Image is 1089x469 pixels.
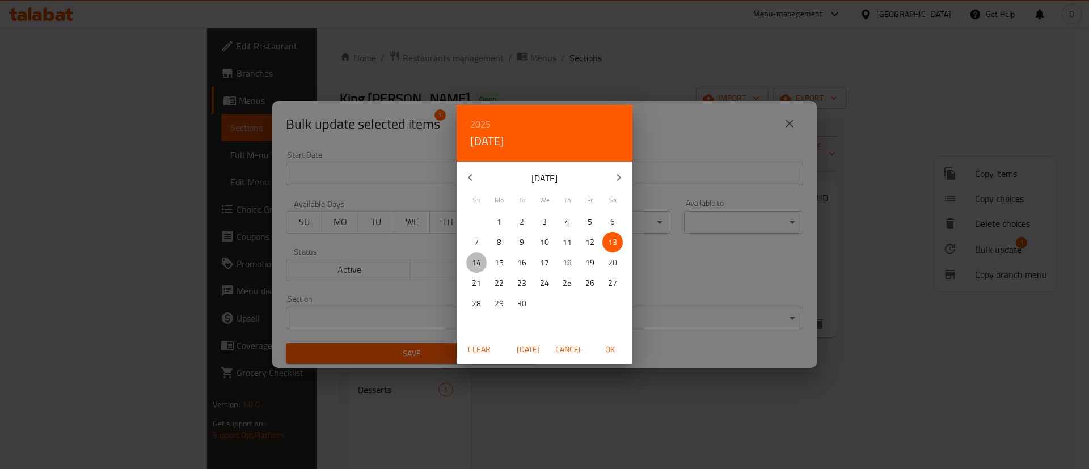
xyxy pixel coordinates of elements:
button: 22 [489,273,509,293]
button: 18 [557,252,577,273]
p: 29 [495,297,504,311]
button: 24 [534,273,555,293]
p: 21 [472,276,481,290]
button: OK [592,339,628,360]
p: 25 [563,276,572,290]
p: [DATE] [484,171,605,185]
span: We [534,195,555,205]
button: 23 [512,273,532,293]
button: 19 [580,252,600,273]
button: 5 [580,212,600,232]
button: 7 [466,232,487,252]
button: 28 [466,293,487,314]
button: 29 [489,293,509,314]
button: 10 [534,232,555,252]
button: 25 [557,273,577,293]
button: 1 [489,212,509,232]
button: Cancel [551,339,587,360]
button: 11 [557,232,577,252]
button: Clear [461,339,497,360]
button: 4 [557,212,577,232]
span: Clear [466,343,493,357]
p: 3 [542,215,547,229]
button: 3 [534,212,555,232]
button: 8 [489,232,509,252]
span: [DATE] [514,343,542,357]
p: 9 [520,235,524,250]
p: 27 [608,276,617,290]
p: 23 [517,276,526,290]
button: [DATE] [470,132,504,150]
p: 1 [497,215,501,229]
button: 30 [512,293,532,314]
button: 20 [602,252,623,273]
span: Su [466,195,487,205]
p: 2 [520,215,524,229]
p: 17 [540,256,549,270]
p: 8 [497,235,501,250]
span: OK [596,343,623,357]
p: 24 [540,276,549,290]
button: 2 [512,212,532,232]
button: 12 [580,232,600,252]
span: Th [557,195,577,205]
button: 13 [602,232,623,252]
p: 20 [608,256,617,270]
p: 11 [563,235,572,250]
span: Mo [489,195,509,205]
p: 28 [472,297,481,311]
p: 18 [563,256,572,270]
p: 7 [474,235,479,250]
button: 14 [466,252,487,273]
button: 15 [489,252,509,273]
p: 10 [540,235,549,250]
p: 15 [495,256,504,270]
p: 13 [608,235,617,250]
p: 16 [517,256,526,270]
p: 6 [610,215,615,229]
p: 19 [585,256,594,270]
p: 30 [517,297,526,311]
span: Sa [602,195,623,205]
p: 26 [585,276,594,290]
button: 21 [466,273,487,293]
button: 17 [534,252,555,273]
span: Tu [512,195,532,205]
span: Fr [580,195,600,205]
span: Cancel [555,343,583,357]
button: 6 [602,212,623,232]
p: 4 [565,215,569,229]
button: 2025 [470,116,491,132]
button: 9 [512,232,532,252]
p: 5 [588,215,592,229]
button: 26 [580,273,600,293]
button: [DATE] [510,339,546,360]
p: 12 [585,235,594,250]
p: 14 [472,256,481,270]
button: 27 [602,273,623,293]
button: 16 [512,252,532,273]
p: 22 [495,276,504,290]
